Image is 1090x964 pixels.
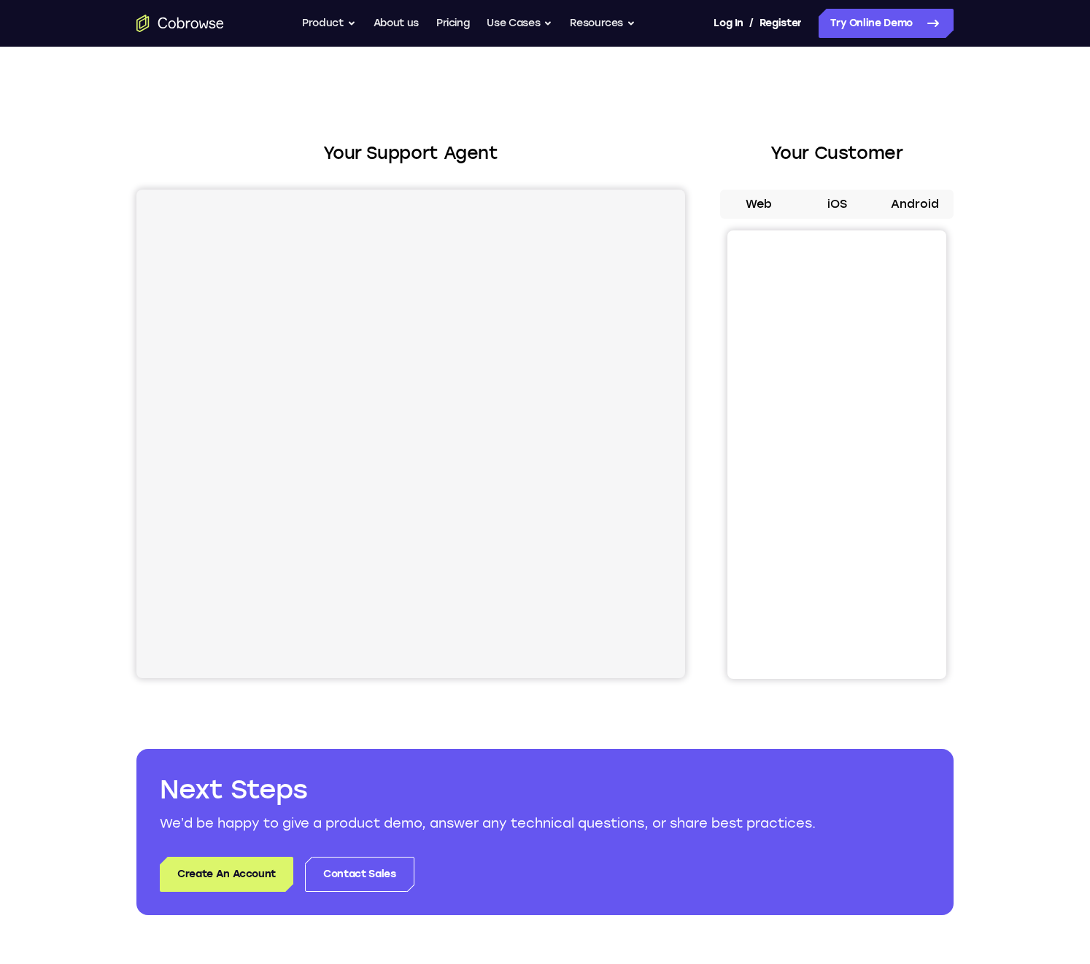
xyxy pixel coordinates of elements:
[160,813,930,833] p: We’d be happy to give a product demo, answer any technical questions, or share best practices.
[570,9,635,38] button: Resources
[302,9,356,38] button: Product
[136,190,685,678] iframe: Agent
[720,190,798,219] button: Web
[436,9,470,38] a: Pricing
[759,9,802,38] a: Register
[160,772,930,807] h2: Next Steps
[160,857,293,892] a: Create An Account
[374,9,419,38] a: About us
[720,140,954,166] h2: Your Customer
[136,140,685,166] h2: Your Support Agent
[714,9,743,38] a: Log In
[487,9,552,38] button: Use Cases
[749,15,754,32] span: /
[305,857,414,892] a: Contact Sales
[876,190,954,219] button: Android
[798,190,876,219] button: iOS
[136,15,224,32] a: Go to the home page
[819,9,954,38] a: Try Online Demo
